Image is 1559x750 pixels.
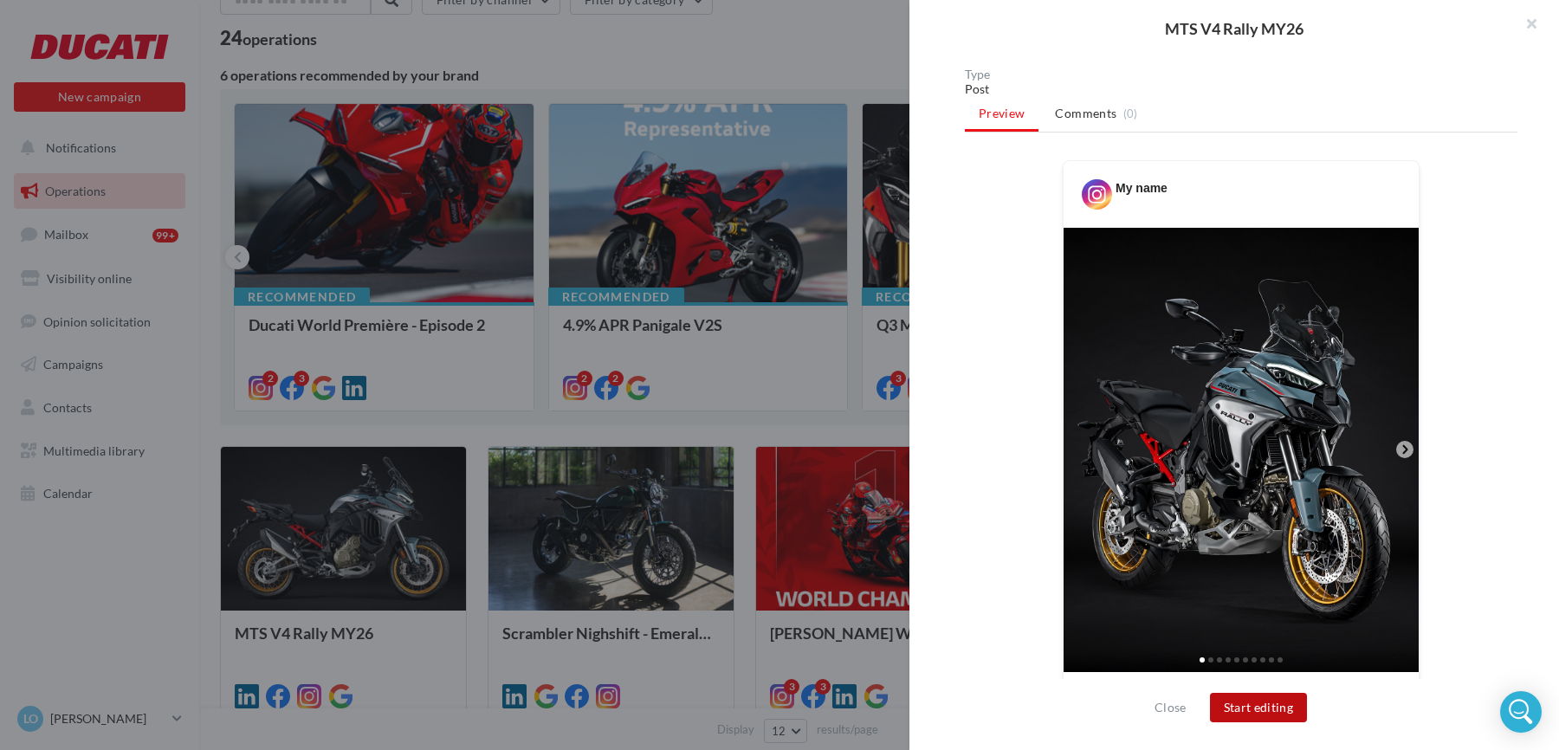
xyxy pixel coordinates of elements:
div: Post [965,81,1517,98]
span: (0) [1123,107,1138,120]
span: Comments [1055,105,1116,122]
button: Start editing [1210,693,1308,722]
div: MTS V4 Rally MY26 [937,21,1531,36]
div: Type [965,68,1517,81]
div: Open Intercom Messenger [1500,691,1542,733]
div: My name [1116,179,1168,197]
button: Close [1148,697,1194,718]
